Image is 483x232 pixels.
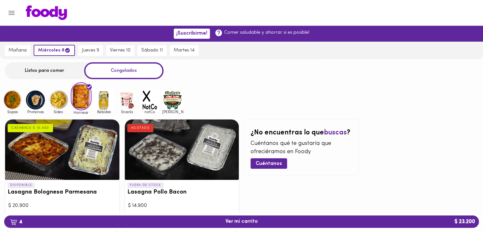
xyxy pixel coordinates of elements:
button: Cuéntanos [251,158,287,169]
span: buscas [324,129,347,136]
span: Cuéntanos [256,161,282,167]
img: Proteinas [25,90,46,110]
button: miércoles 8 [34,45,75,56]
img: mullens [162,90,183,110]
div: Listos para comer [5,62,84,79]
span: jueves 9 [82,48,99,53]
img: notCo [139,90,160,110]
img: logo.png [26,5,67,20]
button: 4Ver mi carrito$ 23.200 [4,215,479,228]
button: ¡Suscribirme! [174,29,210,38]
span: sábado 11 [141,48,163,53]
span: ¡Suscribirme! [176,31,207,37]
span: Proteinas [25,110,46,114]
img: Snacks [117,90,137,110]
span: [PERSON_NAME] [162,110,183,114]
button: sábado 11 [138,45,167,56]
button: martes 14 [170,45,198,56]
span: mañana [9,48,27,53]
div: $ 20.900 [8,202,116,209]
span: Sopas [2,110,23,114]
p: Cuéntanos qué te gustaría que ofreciéramos en Foody [251,140,352,156]
span: Snacks [117,110,137,114]
span: viernes 10 [110,48,131,53]
span: notCo [139,110,160,114]
button: Menu [4,5,19,21]
h3: Lasagna Pollo Bacon [127,189,237,196]
span: Sides [48,110,69,114]
h2: ¿No encuentras lo que ? [251,129,352,137]
p: DISPONIBLE [8,182,35,188]
iframe: Messagebird Livechat Widget [446,195,477,226]
button: mañana [5,45,30,56]
div: CASHBACK $ 10.450 [8,124,53,132]
img: Sides [48,90,69,110]
img: Bebidas [94,90,114,110]
b: 4 [6,218,26,226]
h3: Lasagna Bolognesa Parmesana [8,189,117,196]
button: jueves 9 [78,45,103,56]
span: miércoles 8 [38,47,70,53]
div: $ 14.900 [128,202,236,209]
span: Hornear [71,110,91,114]
img: cart.png [10,219,17,225]
span: Ver mi carrito [225,219,258,225]
img: Sopas [2,90,23,110]
span: Bebidas [94,110,114,114]
div: Lasagna Pollo Bacon [125,119,239,180]
p: FUERA DE STOCK [127,182,164,188]
div: Lasagna Bolognesa Parmesana [5,119,119,180]
span: martes 14 [174,48,195,53]
div: Congelados [84,62,164,79]
p: Comer saludable y ahorrar si es posible! [224,29,310,36]
img: Hornear [71,82,91,110]
div: AGOTADO [127,124,154,132]
button: viernes 10 [106,45,134,56]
